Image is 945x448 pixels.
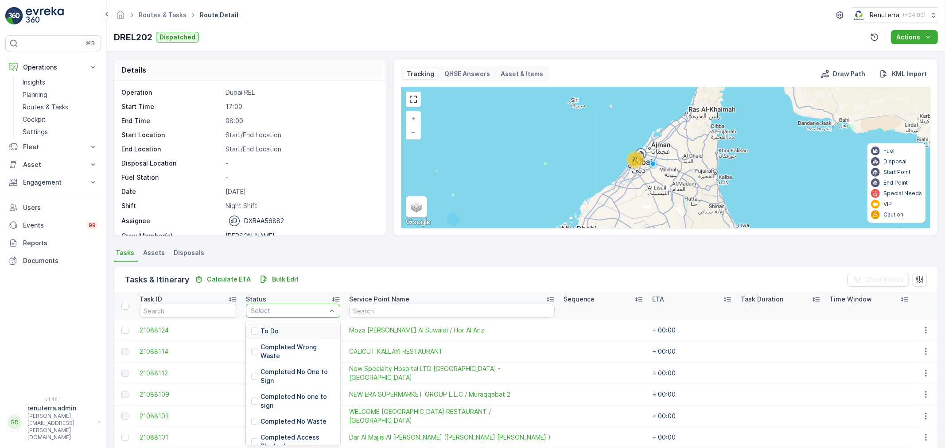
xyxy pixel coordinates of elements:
[903,12,926,19] p: ( +04:00 )
[19,113,101,126] a: Cockpit
[501,70,544,78] p: Asset & Items
[121,413,128,420] div: Toggle Row Selected
[876,69,930,79] button: KML Import
[648,405,736,427] td: + 00:00
[19,89,101,101] a: Planning
[244,216,284,225] p: DXBAA56882
[5,234,101,252] a: Reports
[23,178,83,187] p: Engagement
[207,275,251,284] p: Calculate ETA
[349,407,555,425] span: WELCOME [GEOGRAPHIC_DATA] RESTAURANT / [GEOGRAPHIC_DATA]
[121,348,128,355] div: Toggle Row Selected
[121,216,150,225] p: Assignee
[114,31,152,44] p: DREL202
[121,173,222,182] p: Fuel Station
[198,11,240,19] span: Route Detail
[411,128,416,135] span: −
[26,7,64,25] img: logo_light-DOdMpM7g.png
[23,127,48,136] p: Settings
[121,391,128,398] div: Toggle Row Selected
[19,76,101,89] a: Insights
[407,125,420,139] a: Zoom Out
[261,392,335,410] p: Completed No one to sign
[27,404,94,413] p: renuterra.admin
[401,87,930,228] div: 0
[121,434,128,441] div: Toggle Row Selected
[632,156,638,163] span: 71
[349,364,555,382] span: New Specialty Hospital LTD [GEOGRAPHIC_DATA] - [GEOGRAPHIC_DATA]
[125,274,189,286] p: Tasks & Itinerary
[648,341,736,362] td: + 00:00
[140,347,237,356] a: 21088114
[404,216,433,228] a: Open this area in Google Maps (opens a new window)
[648,427,736,448] td: + 00:00
[191,274,254,285] button: Calculate ETA
[140,390,237,399] span: 21088109
[648,384,736,405] td: + 00:00
[261,343,335,360] p: Completed Wrong Waste
[5,252,101,270] a: Documents
[226,232,280,239] p: [PERSON_NAME]...
[349,347,555,356] a: CALICUT KALLAYI RESTAURANT
[349,295,409,304] p: Service Point Name
[896,33,920,42] p: Actions
[19,101,101,113] a: Routes & Tasks
[121,201,222,210] p: Shift
[140,369,237,378] a: 21088112
[652,295,664,304] p: ETA
[121,131,222,139] p: Start Location
[226,201,377,210] p: Night Shift
[143,248,165,257] span: Assets
[23,78,45,87] p: Insights
[121,116,222,125] p: End Time
[892,70,927,78] p: KML Import
[226,159,377,168] p: -
[626,151,644,169] div: 71
[226,116,377,125] p: 08:00
[121,145,222,154] p: End Location
[5,199,101,216] a: Users
[883,169,910,176] p: Start Point
[226,131,377,139] p: Start/End Location
[23,160,83,169] p: Asset
[445,70,490,78] p: QHSE Answers
[817,69,869,79] button: Draw Path
[5,7,23,25] img: logo
[870,11,899,19] p: Renuterra
[349,326,555,335] span: Moza [PERSON_NAME] Al Suwaidi / Hor Al Anz
[121,327,128,334] div: Toggle Row Selected
[159,33,195,42] p: Dispatched
[23,103,68,112] p: Routes & Tasks
[121,187,222,196] p: Date
[648,320,736,341] td: + 00:00
[407,197,426,216] a: Layers
[883,201,892,208] p: VIP
[407,70,434,78] p: Tracking
[226,173,377,182] p: -
[349,433,555,442] a: Dar Al Majlis Al Safiya (NASSER AHMED NASEER LOOTAH )
[140,433,237,442] a: 21088101
[140,304,237,318] input: Search
[829,295,872,304] p: Time Window
[140,412,237,421] a: 21088103
[23,115,46,124] p: Cockpit
[883,179,908,186] p: End Point
[140,326,237,335] a: 21088124
[349,433,555,442] span: Dar Al Majlis Al [PERSON_NAME] ([PERSON_NAME] [PERSON_NAME] )
[5,397,101,402] span: v 1.48.1
[27,413,94,441] p: [PERSON_NAME][EMAIL_ADDRESS][PERSON_NAME][DOMAIN_NAME]
[256,274,302,285] button: Bulk Edit
[412,115,416,122] span: +
[833,70,865,78] p: Draw Path
[226,102,377,111] p: 17:00
[116,13,125,21] a: Homepage
[5,404,101,441] button: RRrenuterra.admin[PERSON_NAME][EMAIL_ADDRESS][PERSON_NAME][DOMAIN_NAME]
[121,88,222,97] p: Operation
[349,390,555,399] span: NEW ERA SUPERMARKET GROUP L.L.C / Muraqqabat 2
[89,222,96,229] p: 99
[8,415,22,429] div: RR
[140,295,162,304] p: Task ID
[883,147,894,154] p: Fuel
